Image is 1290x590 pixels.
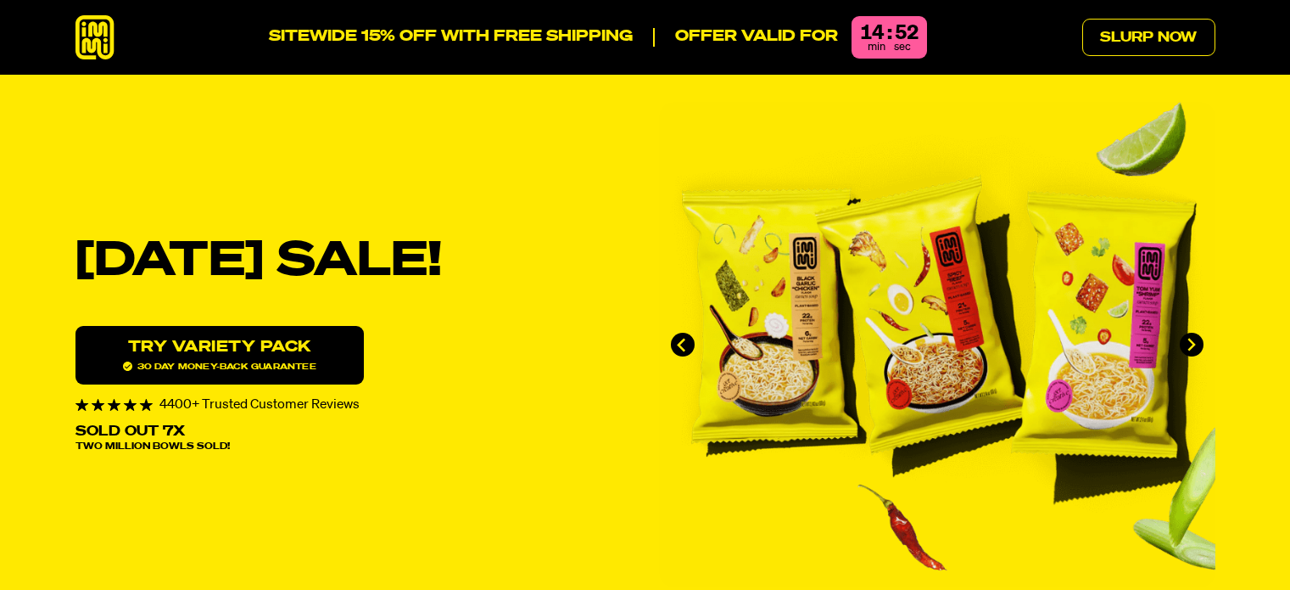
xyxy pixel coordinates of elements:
p: Sold Out 7X [75,425,185,439]
span: min [868,42,885,53]
a: Try variety Pack30 day money-back guarantee [75,326,364,385]
div: 4400+ Trusted Customer Reviews [75,398,632,412]
button: Go to last slide [671,333,695,357]
h1: [DATE] SALE! [75,238,632,285]
p: SITEWIDE 15% OFF WITH FREE SHIPPING [269,28,633,47]
span: 30 day money-back guarantee [123,362,316,371]
div: immi slideshow [659,102,1215,587]
li: 1 of 4 [659,102,1215,587]
span: sec [894,42,911,53]
button: Next slide [1180,333,1203,357]
a: Slurp Now [1082,19,1215,56]
div: 52 [895,23,919,43]
span: Two Million Bowls Sold! [75,442,230,452]
div: : [887,23,891,43]
div: 14 [860,23,884,43]
p: Offer valid for [653,28,838,47]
